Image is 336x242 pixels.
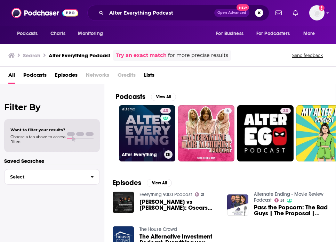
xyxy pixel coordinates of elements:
[8,69,15,84] a: All
[116,51,167,59] a: Try an exact match
[290,7,301,19] a: Show notifications dropdown
[214,9,249,17] button: Open AdvancedNew
[23,69,47,84] a: Podcasts
[227,194,248,216] img: Pass the Popcorn: The Bad Guys | The Proposal | Alternate Ending Book (And Everything Else) Club
[78,29,103,39] span: Monitoring
[11,6,78,19] img: Podchaser - Follow, Share and Rate Podcasts
[55,69,78,84] a: Episodes
[49,52,110,59] h3: Alter Everything Podcast
[211,27,252,40] button: open menu
[4,158,100,164] p: Saved Searches
[115,92,176,101] a: PodcastsView All
[195,192,205,197] a: 21
[151,93,176,101] button: View All
[119,105,175,161] a: 43Alter Everything
[139,199,219,211] span: [PERSON_NAME] vs [PERSON_NAME]: Oscars 2022 Altercation | Everything 9000 Podcast
[290,52,325,58] button: Send feedback
[139,199,219,211] a: Chris Rock vs Will Smith: Oscars 2022 Altercation | Everything 9000 Podcast
[319,5,325,11] svg: Add a profile image
[274,198,285,202] a: 51
[12,27,47,40] button: open menu
[280,199,284,202] span: 51
[23,52,40,59] h3: Search
[144,69,154,84] a: Lists
[216,29,243,39] span: For Business
[201,193,204,196] span: 21
[10,134,65,144] span: Choose a tab above to access filters.
[113,192,134,213] img: Chris Rock vs Will Smith: Oscars 2022 Altercation | Everything 9000 Podcast
[87,5,269,21] div: Search podcasts, credits, & more...
[160,108,171,114] a: 43
[106,7,214,18] input: Search podcasts, credits, & more...
[139,192,192,198] a: Everything 9000 Podcast
[139,226,177,232] a: The House Crowd
[113,178,172,187] a: EpisodesView All
[254,191,323,203] a: Alternate Ending - Movie Review Podcast
[309,5,325,20] button: Show profile menu
[118,69,136,84] span: Credits
[163,108,168,115] span: 43
[86,69,109,84] span: Networks
[147,179,172,187] button: View All
[46,27,70,40] a: Charts
[237,105,294,161] a: 33
[309,5,325,20] img: User Profile
[273,7,285,19] a: Show notifications dropdown
[217,11,246,15] span: Open Advanced
[178,105,234,161] a: 6
[10,127,65,132] span: Want to filter your results?
[115,92,145,101] h2: Podcasts
[17,29,38,39] span: Podcasts
[256,29,290,39] span: For Podcasters
[303,29,315,39] span: More
[113,178,141,187] h2: Episodes
[298,27,324,40] button: open menu
[254,205,333,216] a: Pass the Popcorn: The Bad Guys | The Proposal | Alternate Ending Book (And Everything Else) Club
[5,175,85,179] span: Select
[283,108,288,115] span: 33
[252,27,300,40] button: open menu
[280,108,291,114] a: 33
[226,108,229,115] span: 6
[50,29,65,39] span: Charts
[4,169,100,185] button: Select
[122,152,161,158] h3: Alter Everything
[73,27,112,40] button: open menu
[224,108,232,114] a: 6
[4,102,100,112] h2: Filter By
[168,51,228,59] span: for more precise results
[309,5,325,20] span: Logged in as allisonstowell
[237,4,249,11] span: New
